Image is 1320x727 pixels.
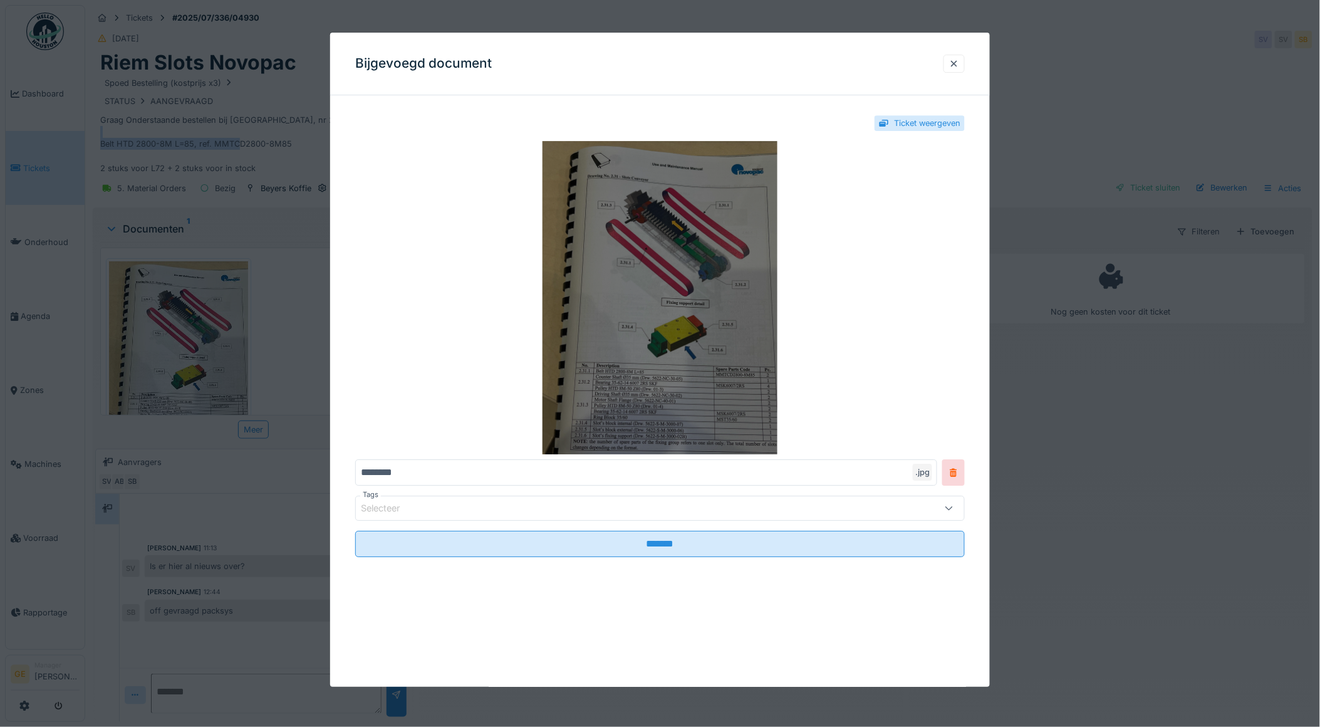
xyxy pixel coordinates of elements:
[355,141,965,454] img: 0a39e42c-6768-43d4-b13a-e93b7b9731ba-IMG_8722.jpg
[360,489,381,500] label: Tags
[361,502,417,516] div: Selecteer
[355,56,492,71] h3: Bijgevoegd document
[894,117,960,129] div: Ticket weergeven
[913,464,932,481] div: .jpg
